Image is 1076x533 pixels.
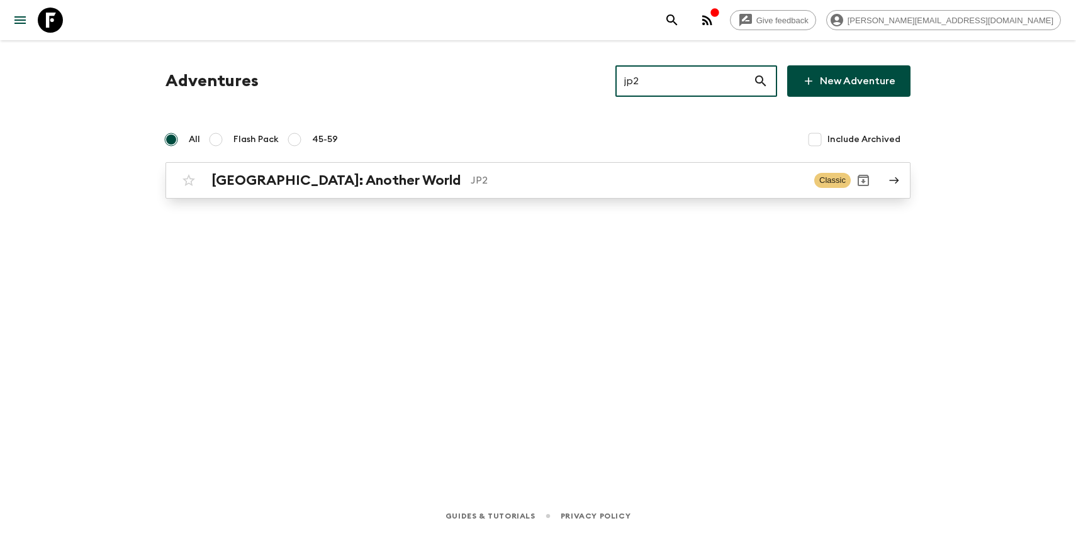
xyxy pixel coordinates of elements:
h2: [GEOGRAPHIC_DATA]: Another World [211,172,461,189]
span: [PERSON_NAME][EMAIL_ADDRESS][DOMAIN_NAME] [841,16,1060,25]
span: 45-59 [312,133,338,146]
div: [PERSON_NAME][EMAIL_ADDRESS][DOMAIN_NAME] [826,10,1061,30]
a: Give feedback [730,10,816,30]
span: Classic [814,173,851,188]
p: JP2 [471,173,804,188]
input: e.g. AR1, Argentina [615,63,753,99]
a: [GEOGRAPHIC_DATA]: Another WorldJP2ClassicArchive [165,162,911,199]
a: Guides & Tutorials [446,509,535,523]
a: New Adventure [787,65,911,97]
button: Archive [851,168,876,193]
h1: Adventures [165,69,259,94]
span: Include Archived [827,133,900,146]
span: All [189,133,200,146]
span: Flash Pack [233,133,279,146]
span: Give feedback [749,16,815,25]
a: Privacy Policy [561,509,630,523]
button: search adventures [659,8,685,33]
button: menu [8,8,33,33]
